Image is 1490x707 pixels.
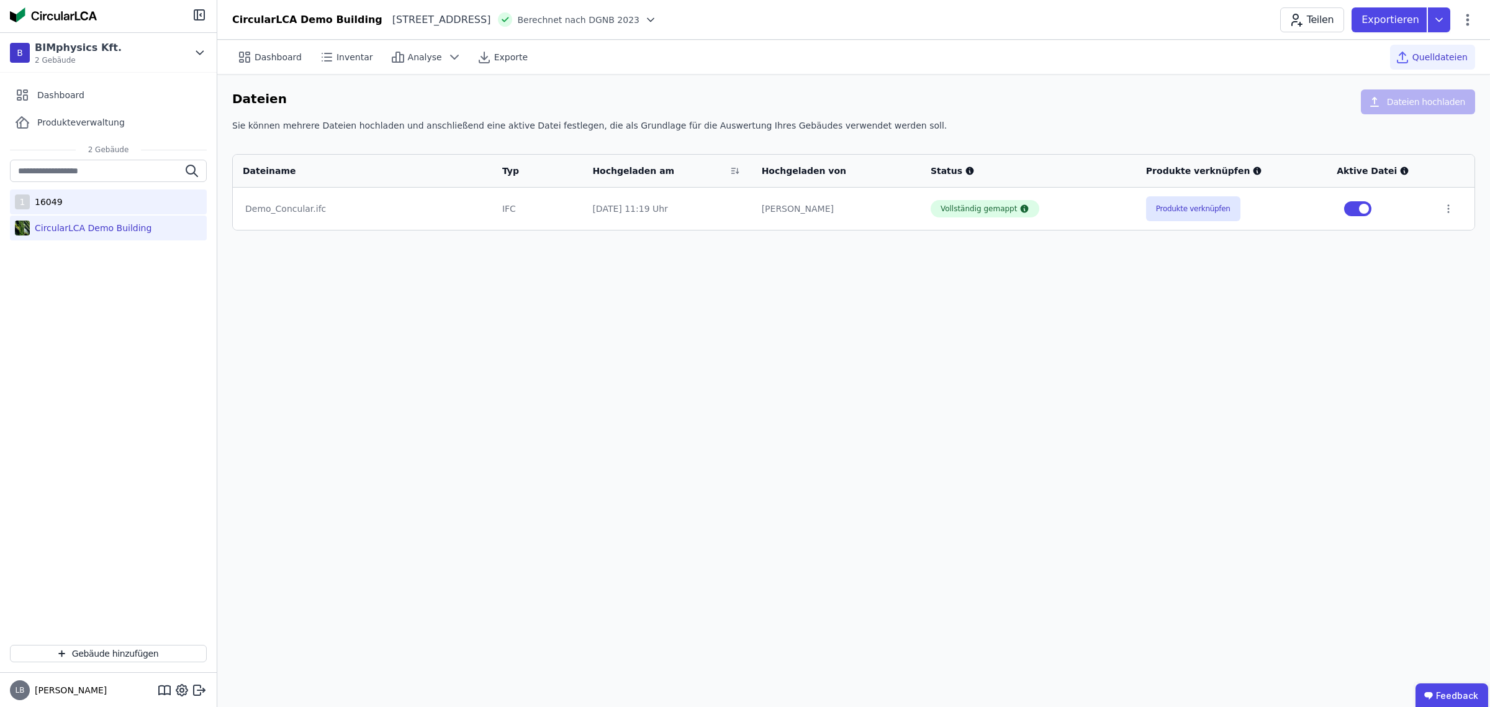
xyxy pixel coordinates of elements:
[1146,165,1317,177] div: Produkte verknüpfen
[941,204,1018,214] div: Vollständig gemappt
[35,55,122,65] span: 2 Gebäude
[762,203,911,215] div: [PERSON_NAME]
[1361,12,1422,27] p: Exportieren
[1412,51,1468,63] span: Quelldateien
[243,165,466,177] div: Dateiname
[37,116,125,129] span: Produkteverwaltung
[35,40,122,55] div: BIMphysics Kft.
[1280,7,1344,32] button: Teilen
[1146,196,1240,221] button: Produkte verknüpfen
[517,14,639,26] span: Berechnet nach DGNB 2023
[30,684,107,696] span: [PERSON_NAME]
[1361,89,1475,114] button: Dateien hochladen
[232,12,382,27] div: CircularLCA Demo Building
[931,165,1126,177] div: Status
[255,51,302,63] span: Dashboard
[15,218,30,238] img: CircularLCA Demo Building
[502,203,573,215] div: IFC
[1337,165,1423,177] div: Aktive Datei
[494,51,528,63] span: Exporte
[76,145,142,155] span: 2 Gebäude
[232,119,1475,142] div: Sie können mehrere Dateien hochladen und anschließend eine aktive Datei festlegen, die als Grundl...
[10,645,207,662] button: Gebäude hinzufügen
[10,43,30,63] div: B
[232,89,287,109] h6: Dateien
[408,51,442,63] span: Analyse
[502,165,558,177] div: Typ
[592,203,741,215] div: [DATE] 11:19 Uhr
[15,194,30,209] div: 1
[30,222,151,234] div: CircularLCA Demo Building
[592,165,726,177] div: Hochgeladen am
[30,196,63,208] div: 16049
[16,686,25,694] span: LB
[336,51,373,63] span: Inventar
[37,89,84,101] span: Dashboard
[382,12,491,27] div: [STREET_ADDRESS]
[762,165,895,177] div: Hochgeladen von
[10,7,97,22] img: Concular
[245,203,480,215] div: Demo_Concular.ifc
